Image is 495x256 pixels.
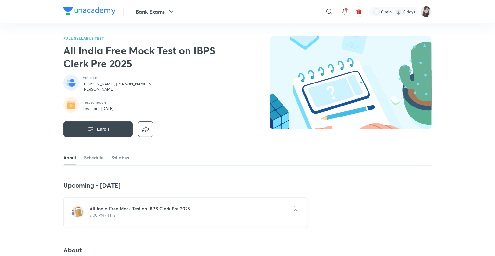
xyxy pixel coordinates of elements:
[63,7,115,17] a: Company Logo
[132,5,179,18] button: Bank Exams
[421,6,432,17] img: Manjeet Kaur
[84,150,103,165] a: Schedule
[83,100,114,105] p: Test schedule
[356,9,362,15] img: avatar
[83,75,180,80] p: Educators
[63,36,229,40] p: FULL SYLLABUS TEST
[63,150,76,165] a: About
[83,106,114,111] p: Test starts [DATE]
[90,213,289,218] p: 8:00 PM • 1 hrs
[90,206,289,212] h6: All India Free Mock Test on IBPS Clerk Pre 2025
[63,121,133,137] button: Enroll
[395,8,402,15] img: streak
[111,150,129,165] a: Syllabus
[63,7,115,15] img: Company Logo
[63,44,229,70] h2: All India Free Mock Test on IBPS Clerk Pre 2025
[97,126,109,132] span: Enroll
[354,6,364,17] button: avatar
[71,206,84,218] img: test
[63,246,308,254] h4: About
[294,206,298,211] img: save
[83,82,180,92] p: [PERSON_NAME], [PERSON_NAME] & [PERSON_NAME]
[63,181,308,190] h4: Upcoming - [DATE]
